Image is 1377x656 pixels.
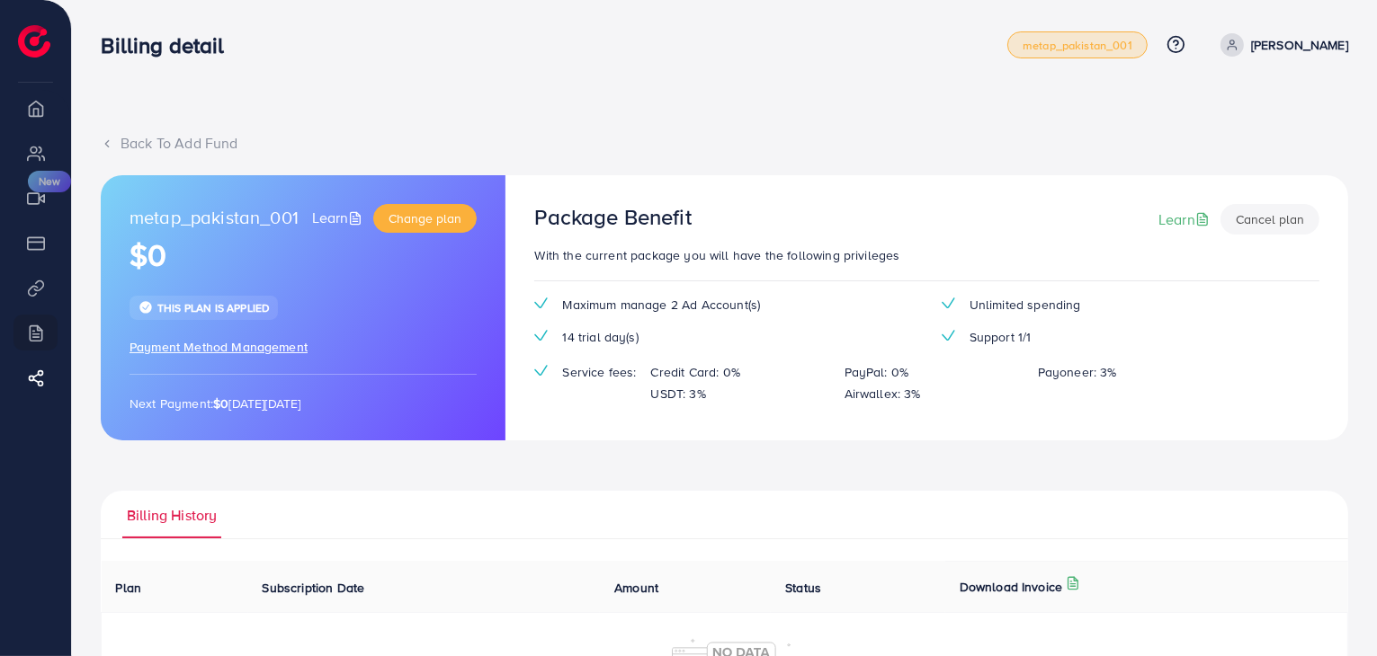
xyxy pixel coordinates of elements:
[562,328,638,346] span: 14 trial day(s)
[534,204,691,230] h3: Package Benefit
[1301,575,1364,643] iframe: Chat
[1221,204,1319,235] button: Cancel plan
[1023,40,1132,51] span: metap_pakistan_001
[942,297,955,309] img: tick
[614,579,658,597] span: Amount
[312,208,367,228] a: Learn
[534,244,1319,266] p: With the current package you will have the following privileges
[970,296,1081,314] span: Unlimited spending
[845,361,909,383] p: PayPal: 0%
[1158,209,1213,230] a: Learn
[1213,33,1348,57] a: [PERSON_NAME]
[1251,34,1348,56] p: [PERSON_NAME]
[101,133,1348,154] div: Back To Add Fund
[970,328,1032,346] span: Support 1/1
[213,394,228,412] strong: $0
[139,300,153,315] img: tick
[130,237,477,274] h1: $0
[845,383,921,404] p: Airwallex: 3%
[130,338,308,356] span: Payment Method Management
[263,579,365,597] span: Subscription Date
[389,209,461,227] span: Change plan
[534,297,548,309] img: tick
[534,330,548,341] img: tick
[18,25,50,58] img: logo
[562,363,636,381] span: Service fees:
[534,365,548,377] img: tick
[651,361,740,383] p: Credit Card: 0%
[1007,31,1148,58] a: metap_pakistan_001
[157,300,269,315] span: This plan is applied
[130,393,477,414] p: Next Payment: [DATE][DATE]
[116,579,142,597] span: Plan
[101,32,238,58] h3: Billing detail
[130,204,299,233] span: metap_pakistan_001
[651,383,706,404] p: USDT: 3%
[373,204,477,233] button: Change plan
[1038,361,1117,383] p: Payoneer: 3%
[127,505,217,526] span: Billing History
[960,576,1063,598] p: Download Invoice
[785,579,821,597] span: Status
[562,296,760,314] span: Maximum manage 2 Ad Account(s)
[942,330,955,341] img: tick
